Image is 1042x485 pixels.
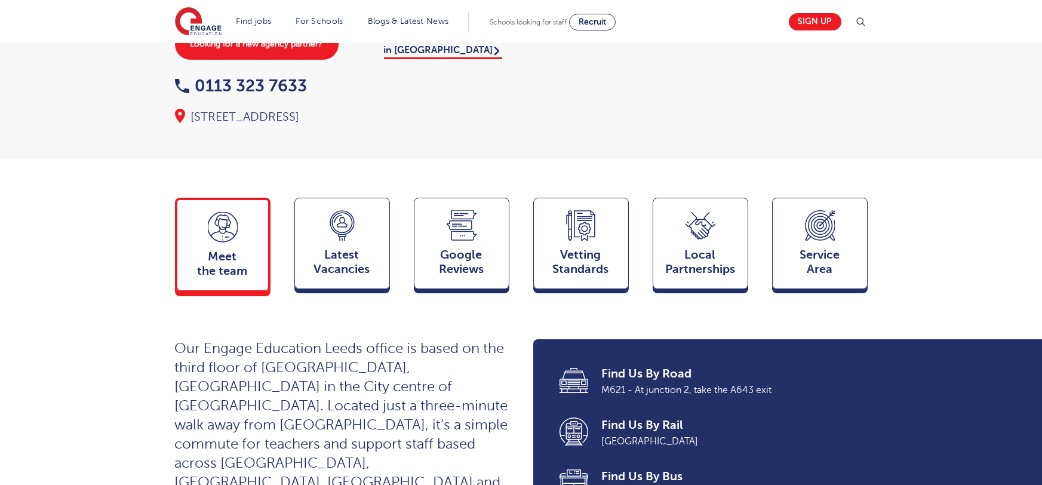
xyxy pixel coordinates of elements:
[789,13,841,30] a: Sign up
[490,18,567,26] span: Schools looking for staff
[368,17,449,26] a: Blogs & Latest News
[420,248,503,277] span: Google Reviews
[779,248,861,277] span: Service Area
[569,14,616,30] a: Recruit
[602,366,851,382] span: Find Us By Road
[659,248,742,277] span: Local Partnerships
[294,198,390,294] a: LatestVacancies
[602,382,851,398] span: M621 - At junction 2, take the A643 exit
[384,45,502,59] a: in [GEOGRAPHIC_DATA]
[175,76,308,95] a: 0113 323 7633
[175,29,339,60] a: Looking for a new agency partner?
[175,7,222,37] img: Engage Education
[579,17,606,26] span: Recruit
[236,17,272,26] a: Find jobs
[653,198,748,294] a: Local Partnerships
[602,468,851,485] span: Find Us By Bus
[602,434,851,449] span: [GEOGRAPHIC_DATA]
[301,248,383,277] span: Latest Vacancies
[602,417,851,434] span: Find Us By Rail
[772,198,868,294] a: ServiceArea
[183,250,262,278] span: Meet the team
[414,198,509,294] a: GoogleReviews
[175,198,271,296] a: Meetthe team
[533,198,629,294] a: VettingStandards
[175,109,509,125] div: [STREET_ADDRESS]
[540,248,622,277] span: Vetting Standards
[296,17,343,26] a: For Schools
